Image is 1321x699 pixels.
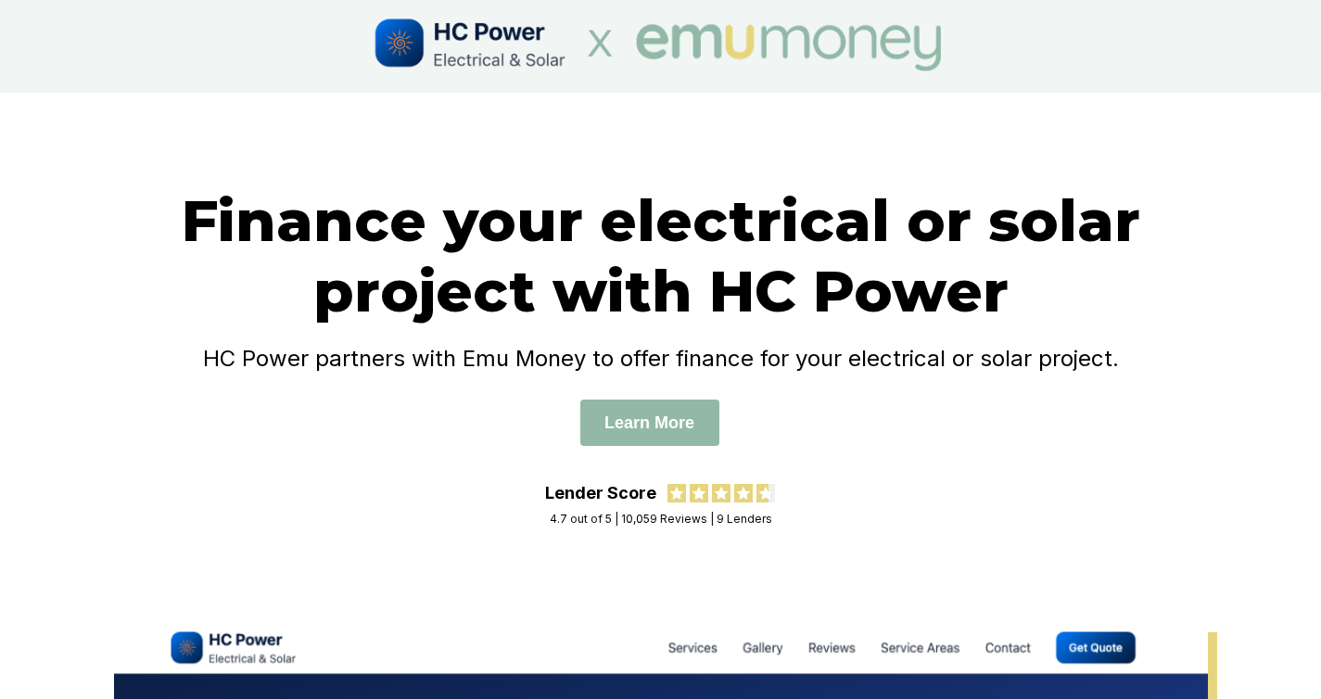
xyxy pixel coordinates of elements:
[545,483,656,502] div: Lender Score
[734,484,753,502] img: review star
[690,484,708,502] img: review star
[712,484,730,502] img: review star
[550,512,772,526] div: 4.7 out of 5 | 10,059 Reviews | 9 Lenders
[667,484,686,502] img: review star
[580,400,719,446] button: Learn More
[142,185,1180,326] h1: Finance your electrical or solar project with HC Power
[142,345,1180,372] h4: HC Power partners with Emu Money to offer finance for your electrical or solar project.
[372,14,950,79] img: HCPower x Emu Money
[580,413,719,432] a: Learn More
[756,484,775,502] img: review star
